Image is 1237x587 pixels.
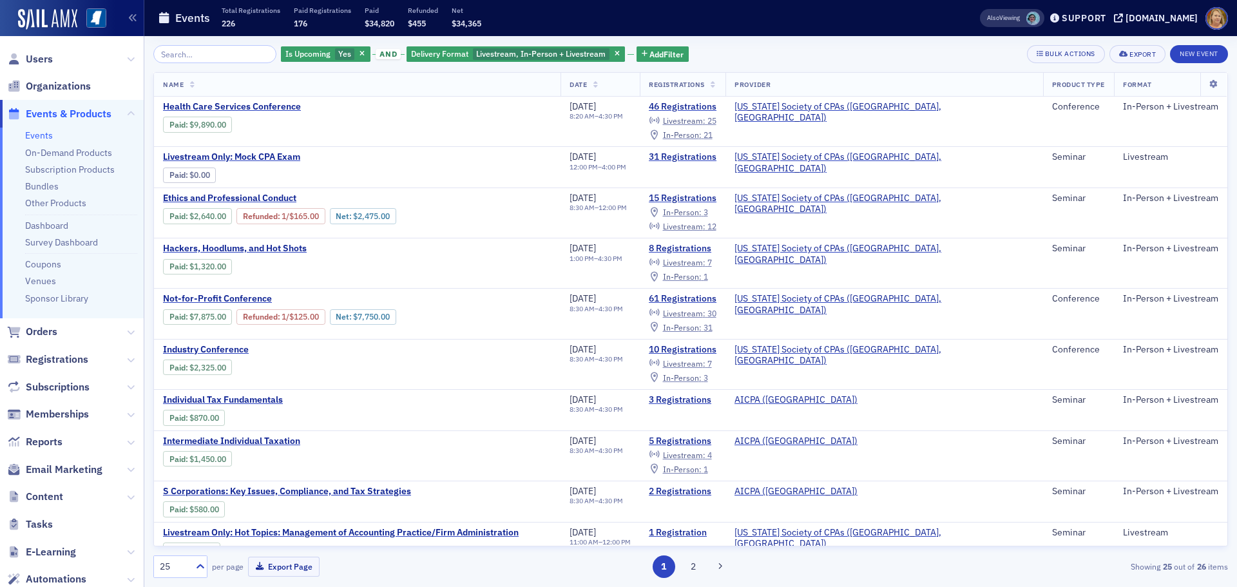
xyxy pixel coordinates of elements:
[1114,14,1202,23] button: [DOMAIN_NAME]
[570,304,595,313] time: 8:30 AM
[26,325,57,339] span: Orders
[243,312,278,322] a: Refunded
[570,242,596,254] span: [DATE]
[653,555,675,578] button: 1
[163,309,232,325] div: Paid: 67 - $787500
[570,80,587,89] span: Date
[570,497,623,505] div: –
[598,254,622,263] time: 4:30 PM
[649,394,716,406] a: 3 Registrations
[599,304,623,313] time: 4:30 PM
[7,407,89,421] a: Memberships
[407,46,625,63] div: Livestream, In-Person + Livestream
[169,413,186,423] a: Paid
[663,372,702,383] span: In-Person :
[452,18,481,28] span: $34,365
[169,413,189,423] span: :
[1052,527,1105,539] div: Seminar
[570,255,622,263] div: –
[163,208,232,224] div: Paid: 17 - $264000
[25,180,59,192] a: Bundles
[704,464,708,474] span: 1
[169,505,186,514] a: Paid
[248,557,320,577] button: Export Page
[1123,436,1218,447] div: In-Person + Livestream
[294,18,307,28] span: 176
[26,79,91,93] span: Organizations
[189,546,215,555] span: $40.00
[1123,80,1151,89] span: Format
[663,322,702,332] span: In-Person :
[1052,193,1105,204] div: Seminar
[26,52,53,66] span: Users
[649,243,716,255] a: 8 Registrations
[649,293,716,305] a: 61 Registrations
[243,211,282,221] span: :
[169,170,189,180] span: :
[707,221,716,231] span: 12
[987,14,999,22] div: Also
[289,312,319,322] span: $125.00
[169,170,186,180] a: Paid
[26,545,76,559] span: E-Learning
[704,372,708,383] span: 3
[649,193,716,204] a: 15 Registrations
[25,258,61,270] a: Coupons
[570,192,596,204] span: [DATE]
[169,454,189,464] span: :
[365,18,394,28] span: $34,820
[570,355,623,363] div: –
[169,262,189,271] span: :
[707,308,716,318] span: 30
[570,293,596,304] span: [DATE]
[602,162,626,171] time: 4:00 PM
[734,293,1034,316] span: Mississippi Society of CPAs (Ridgeland, MS)
[649,527,716,539] a: 1 Registration
[704,130,713,140] span: 21
[7,435,62,449] a: Reports
[570,204,627,212] div: –
[649,486,716,497] a: 2 Registrations
[163,436,379,447] span: Intermediate Individual Taxation
[175,10,210,26] h1: Events
[281,46,370,63] div: Yes
[570,485,596,497] span: [DATE]
[663,358,705,369] span: Livestream :
[599,111,623,120] time: 4:30 PM
[734,394,858,406] a: AICPA ([GEOGRAPHIC_DATA])
[222,6,280,15] p: Total Registrations
[649,450,711,460] a: Livestream: 4
[376,49,401,59] span: and
[236,309,325,325] div: Refunded: 67 - $787500
[570,537,599,546] time: 11:00 AM
[336,211,353,221] span: Net :
[649,222,716,232] a: Livestream: 12
[570,254,594,263] time: 1:00 PM
[734,344,1034,367] span: Mississippi Society of CPAs (Ridgeland, MS)
[734,486,858,497] span: AICPA (Durham)
[408,18,426,28] span: $455
[734,193,1034,215] span: Mississippi Society of CPAs (Ridgeland, MS)
[663,464,702,474] span: In-Person :
[704,322,713,332] span: 31
[734,193,1034,215] a: [US_STATE] Society of CPAs ([GEOGRAPHIC_DATA], [GEOGRAPHIC_DATA])
[26,517,53,532] span: Tasks
[1052,344,1105,356] div: Conference
[599,203,627,212] time: 12:00 PM
[163,344,379,356] a: Industry Conference
[1027,45,1105,63] button: Bulk Actions
[570,112,623,120] div: –
[163,527,519,539] a: Livestream Only: Hot Topics: Management of Accounting Practice/Firm Administration
[663,257,705,267] span: Livestream :
[599,354,623,363] time: 4:30 PM
[570,435,596,447] span: [DATE]
[570,203,595,212] time: 8:30 AM
[330,208,396,224] div: Net: $247500
[169,546,189,555] span: :
[7,572,86,586] a: Automations
[7,352,88,367] a: Registrations
[704,207,708,217] span: 3
[294,6,351,15] p: Paid Registrations
[599,496,623,505] time: 4:30 PM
